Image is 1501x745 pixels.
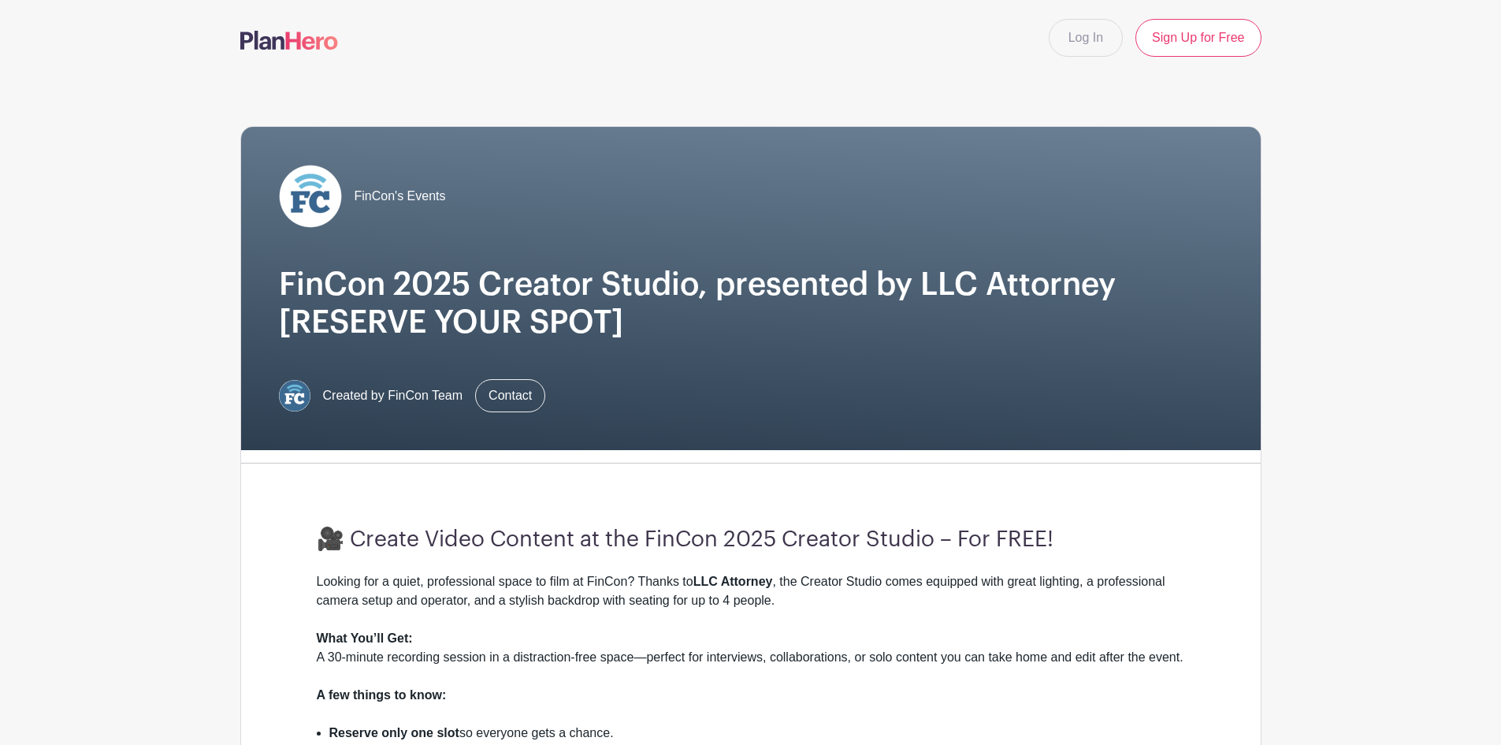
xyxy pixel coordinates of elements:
[317,629,1185,686] div: A 30-minute recording session in a distraction-free space—perfect for interviews, collaborations,...
[317,572,1185,629] div: Looking for a quiet, professional space to film at FinCon? Thanks to , the Creator Studio comes e...
[279,266,1223,341] h1: FinCon 2025 Creator Studio, presented by LLC Attorney [RESERVE YOUR SPOT]
[329,726,459,739] strong: Reserve only one slot
[317,631,413,645] strong: What You’ll Get:
[355,187,446,206] span: FinCon's Events
[279,380,310,412] img: FC%20circle.png
[317,688,447,702] strong: A few things to know:
[240,31,338,50] img: logo-507f7623f17ff9eddc593b1ce0a138ce2505c220e1c5a4e2b4648c50719b7d32.svg
[1049,19,1123,57] a: Log In
[323,386,463,405] span: Created by FinCon Team
[693,575,773,588] strong: LLC Attorney
[317,527,1185,553] h3: 🎥 Create Video Content at the FinCon 2025 Creator Studio – For FREE!
[1135,19,1261,57] a: Sign Up for Free
[279,165,342,228] img: FC%20circle_white.png
[475,379,545,412] a: Contact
